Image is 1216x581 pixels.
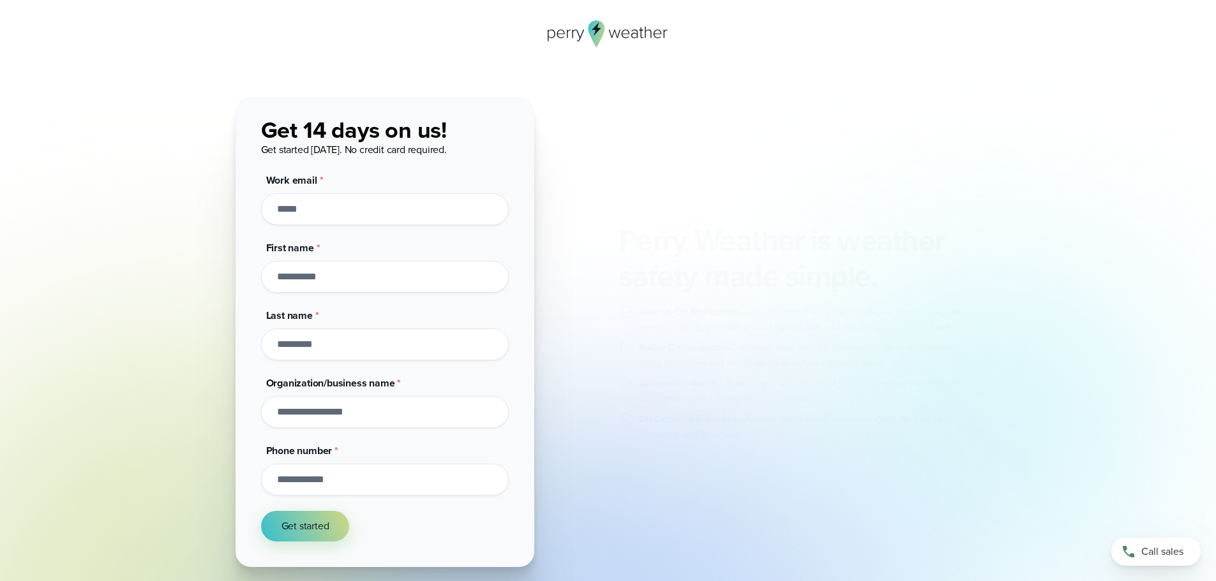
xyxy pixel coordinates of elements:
a: Call sales [1111,538,1201,566]
button: Get started [261,511,350,541]
span: Get started [DATE]. No credit card required. [261,142,447,157]
span: First name [266,240,314,255]
span: Get started [281,518,329,534]
span: Get 14 days on us! [261,113,447,147]
span: Phone number [266,443,333,458]
span: Last name [266,308,313,323]
span: Work email [266,173,317,188]
span: Call sales [1141,544,1183,559]
span: Organization/business name [266,376,395,390]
